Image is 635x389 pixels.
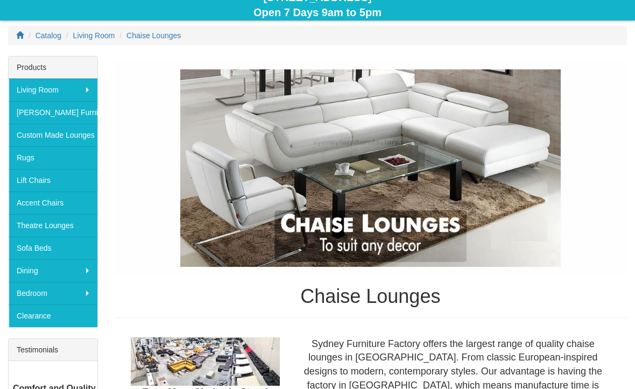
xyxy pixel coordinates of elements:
a: Clearance [9,305,97,327]
a: Lift Chairs [9,169,97,192]
a: Accent Chairs [9,192,97,214]
div: Testimonials [9,339,97,361]
div: Products [9,56,97,79]
a: Chaise Lounges [126,31,181,40]
a: Catalog [36,31,61,40]
a: Sofa Beds [9,237,97,259]
img: Showroom [131,337,280,386]
a: [PERSON_NAME] Furniture [9,101,97,124]
img: Chaise Lounges [114,61,627,275]
a: Living Room [73,31,115,40]
a: Bedroom [9,282,97,305]
a: Living Room [9,79,97,101]
a: Theatre Lounges [9,214,97,237]
h1: Chaise Lounges [114,286,627,307]
a: Rugs [9,146,97,169]
a: Dining [9,259,97,282]
a: Custom Made Lounges [9,124,97,146]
